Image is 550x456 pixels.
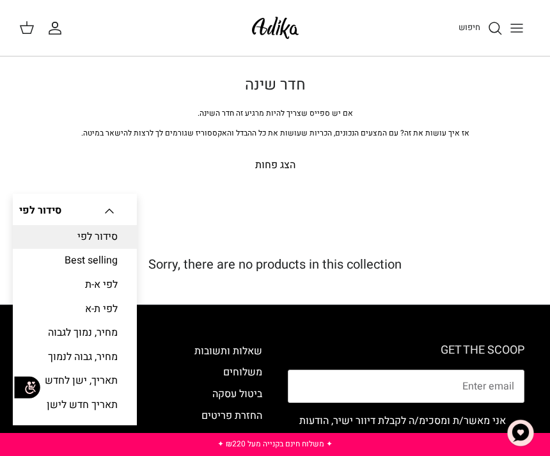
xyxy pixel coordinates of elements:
[288,343,524,358] h6: GET THE SCOOP
[19,257,531,272] h5: Sorry, there are no products in this collection
[13,297,137,322] a: לפי ת-א
[223,365,262,380] a: משלוחים
[212,386,262,402] a: ביטול עסקה
[13,393,137,418] a: תאריך חדש לישן
[459,20,503,36] a: חיפוש
[13,369,137,393] a: תאריך, ישן לחדש
[202,429,262,444] a: הצהרת נגישות
[13,273,137,297] a: לפי א-ת
[194,343,262,359] a: שאלות ותשובות
[198,107,353,119] span: אם יש ספייס שצריך להיות מרגיע זה חדר השינה.
[13,345,137,370] a: מחיר, גבוה לנמוך
[503,14,531,42] button: Toggle menu
[248,13,302,43] img: Adika IL
[19,197,117,225] button: סידור לפי
[459,21,480,33] span: חיפוש
[13,225,137,249] a: סידור לפי
[47,20,68,36] a: החשבון שלי
[13,249,137,273] a: Best selling
[501,414,540,452] button: צ'אט
[217,438,333,450] a: ✦ משלוח חינם בקנייה מעל ₪220 ✦
[13,321,137,345] a: מחיר, נמוך לגבוה
[19,203,61,218] span: סידור לפי
[10,370,45,405] img: accessibility_icon02.svg
[288,370,524,403] input: Email
[19,157,531,174] p: הצג פחות
[19,76,531,95] h1: חדר שינה
[201,408,262,423] a: החזרת פריטים
[81,127,469,139] span: אז איך עושות את זה? עם המצעים הנכונים, הכריות שעושות את כל ההבדל והאקססוריז שגורמים לך לרצות להיש...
